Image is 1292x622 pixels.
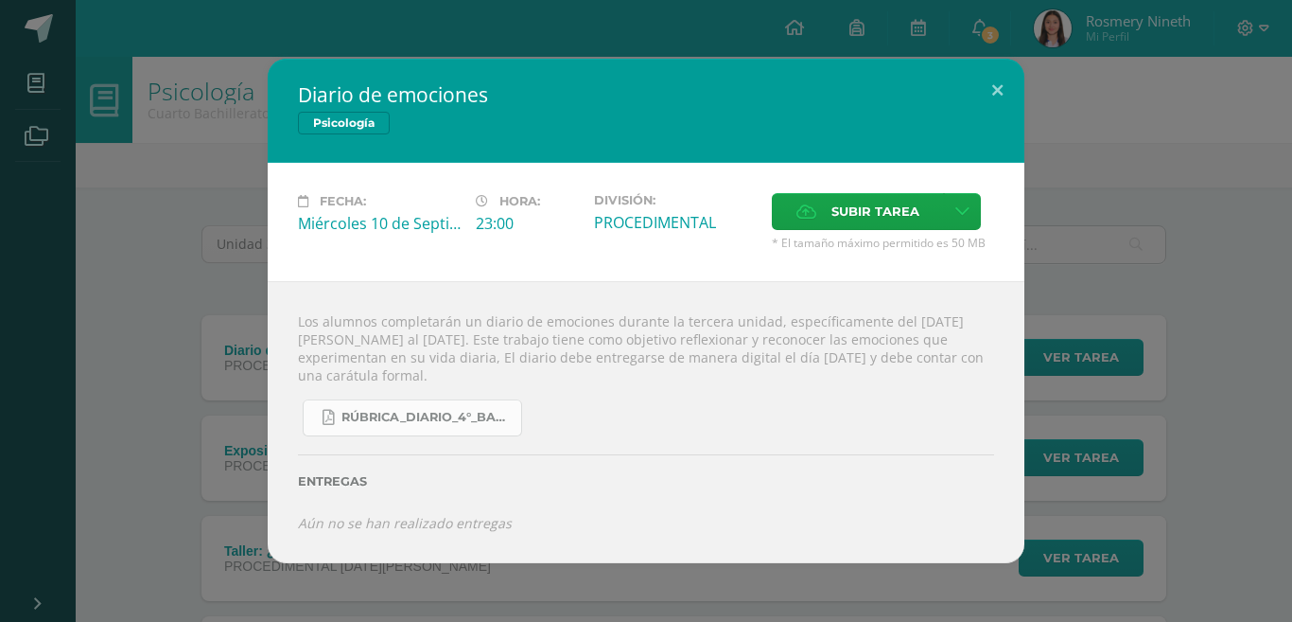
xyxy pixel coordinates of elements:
[303,400,522,436] a: RÚBRICA_DIARIO_4°_BACHI.pdf
[298,81,994,108] h2: Diario de emociones
[831,194,919,229] span: Subir tarea
[341,410,512,425] span: RÚBRICA_DIARIO_4°_BACHI.pdf
[772,235,994,251] span: * El tamaño máximo permitido es 50 MB
[476,213,579,234] div: 23:00
[298,474,994,489] label: Entregas
[594,193,757,207] label: División:
[320,194,366,208] span: Fecha:
[298,112,390,134] span: Psicología
[970,59,1024,123] button: Close (Esc)
[594,212,757,233] div: PROCEDIMENTAL
[298,514,512,532] i: Aún no se han realizado entregas
[298,213,461,234] div: Miércoles 10 de Septiembre
[499,194,540,208] span: Hora:
[268,281,1024,563] div: Los alumnos completarán un diario de emociones durante la tercera unidad, específicamente del [DA...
